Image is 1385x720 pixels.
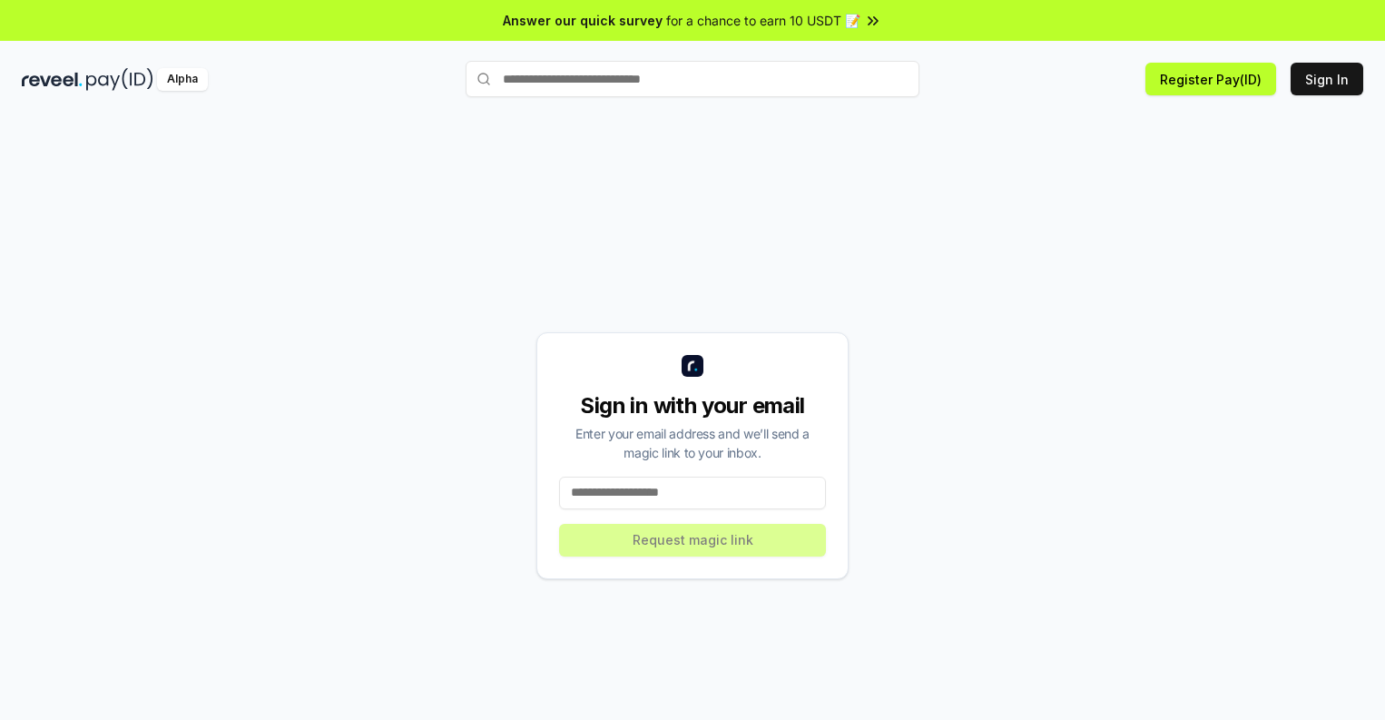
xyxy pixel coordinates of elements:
span: for a chance to earn 10 USDT 📝 [666,11,860,30]
img: logo_small [682,355,703,377]
span: Answer our quick survey [503,11,663,30]
img: reveel_dark [22,68,83,91]
div: Alpha [157,68,208,91]
button: Sign In [1291,63,1363,95]
img: pay_id [86,68,153,91]
div: Sign in with your email [559,391,826,420]
div: Enter your email address and we’ll send a magic link to your inbox. [559,424,826,462]
button: Register Pay(ID) [1145,63,1276,95]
